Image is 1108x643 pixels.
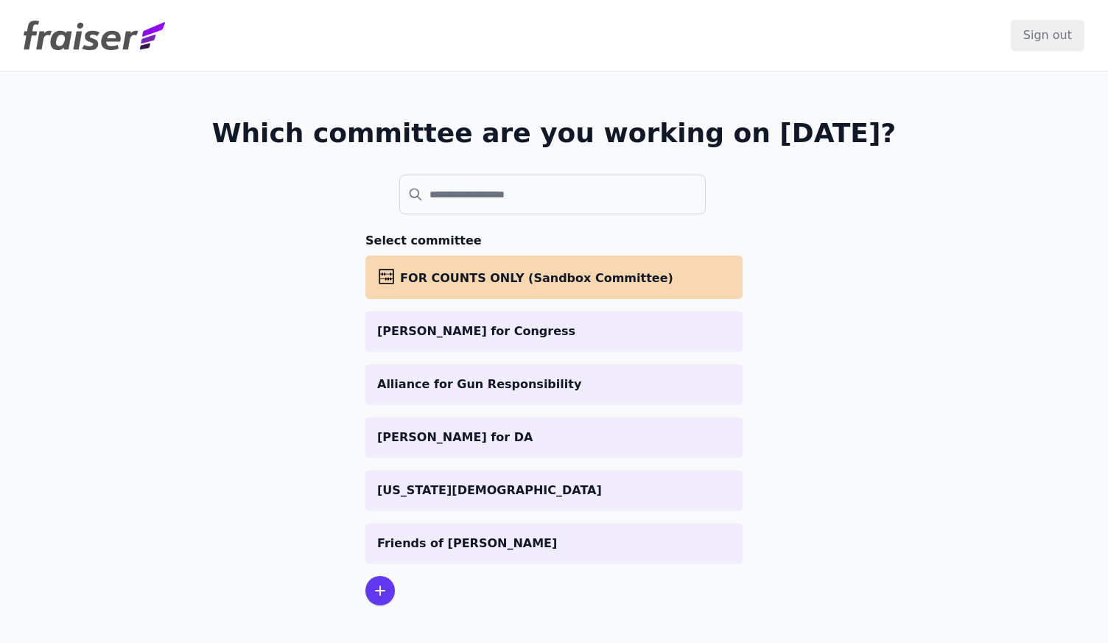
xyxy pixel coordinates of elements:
[365,523,743,564] a: Friends of [PERSON_NAME]
[212,119,897,148] h1: Which committee are you working on [DATE]?
[1011,20,1084,51] input: Sign out
[365,232,743,250] h3: Select committee
[24,21,165,50] img: Fraiser Logo
[365,311,743,352] a: [PERSON_NAME] for Congress
[377,323,731,340] p: [PERSON_NAME] for Congress
[365,417,743,458] a: [PERSON_NAME] for DA
[377,376,731,393] p: Alliance for Gun Responsibility
[377,535,731,552] p: Friends of [PERSON_NAME]
[400,271,673,285] span: FOR COUNTS ONLY (Sandbox Committee)
[377,429,731,446] p: [PERSON_NAME] for DA
[365,470,743,511] a: [US_STATE][DEMOGRAPHIC_DATA]
[377,482,731,499] p: [US_STATE][DEMOGRAPHIC_DATA]
[365,364,743,405] a: Alliance for Gun Responsibility
[365,256,743,299] a: FOR COUNTS ONLY (Sandbox Committee)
